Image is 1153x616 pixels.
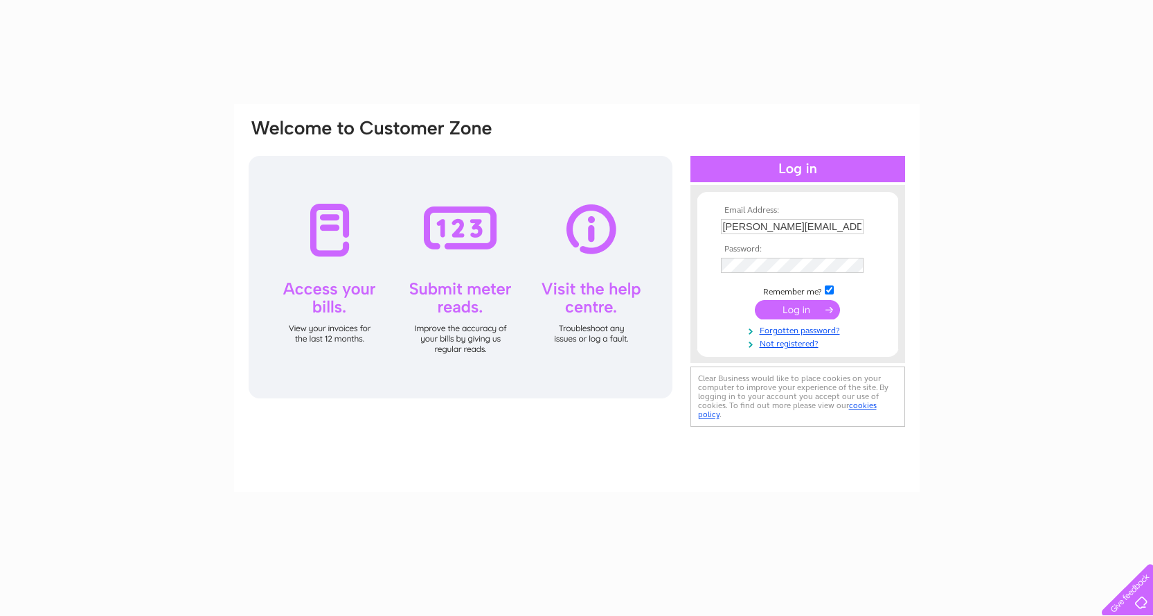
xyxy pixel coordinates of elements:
a: Forgotten password? [721,323,878,336]
a: Not registered? [721,336,878,349]
a: cookies policy [698,401,877,419]
th: Email Address: [717,206,878,215]
div: Clear Business would like to place cookies on your computer to improve your experience of the sit... [690,367,905,427]
td: Remember me? [717,283,878,297]
th: Password: [717,245,878,254]
input: Submit [755,300,840,319]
